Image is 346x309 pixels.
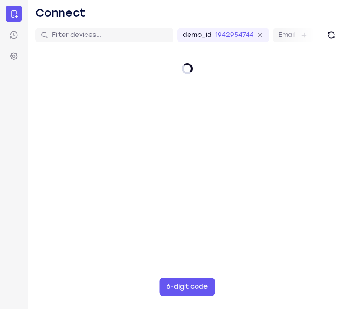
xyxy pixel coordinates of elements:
button: Refresh [324,28,339,42]
h1: Connect [35,6,86,20]
a: Connect [6,6,22,22]
a: Sessions [6,27,22,43]
button: 6-digit code [159,278,215,296]
label: demo_id [183,30,212,40]
input: Filter devices... [52,30,168,40]
label: Email [278,30,295,40]
a: Settings [6,48,22,65]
